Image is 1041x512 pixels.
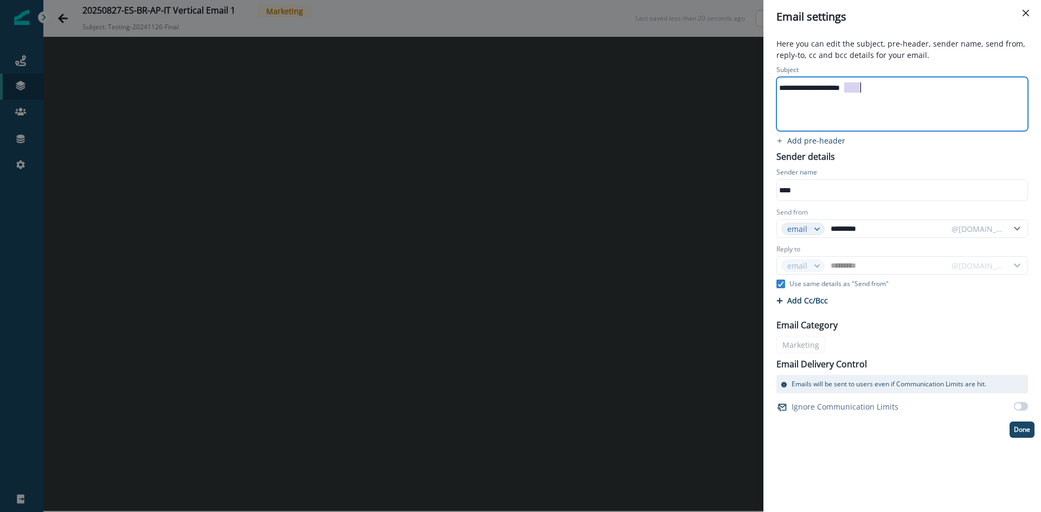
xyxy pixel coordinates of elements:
[776,295,828,306] button: Add Cc/Bcc
[789,279,889,289] p: Use same details as "Send from"
[776,358,867,371] p: Email Delivery Control
[770,148,841,163] p: Sender details
[776,167,817,179] p: Sender name
[776,65,799,77] p: Subject
[776,9,1028,25] div: Email settings
[770,38,1034,63] p: Here you can edit the subject, pre-header, sender name, send from, reply-to, cc and bcc details f...
[787,135,845,146] p: Add pre-header
[776,208,808,217] label: Send from
[952,223,1004,235] div: @[DOMAIN_NAME]
[792,401,898,412] p: Ignore Communication Limits
[776,244,800,254] label: Reply to
[1017,4,1034,22] button: Close
[776,319,838,332] p: Email Category
[787,223,809,235] div: email
[1014,426,1030,433] p: Done
[792,379,986,389] p: Emails will be sent to users even if Communication Limits are hit.
[1010,422,1034,438] button: Done
[770,135,852,146] button: add preheader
